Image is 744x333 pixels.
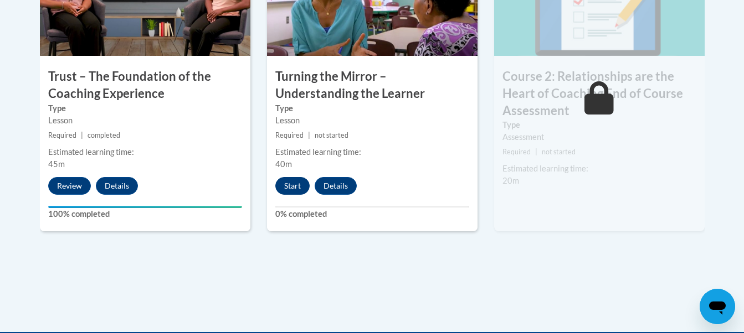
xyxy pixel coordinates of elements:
div: Lesson [275,115,469,127]
span: Required [275,131,304,139]
span: 45m [48,159,65,169]
button: Details [96,177,138,195]
div: Your progress [48,206,242,208]
div: Estimated learning time: [502,163,696,175]
button: Start [275,177,310,195]
span: | [535,148,537,156]
span: 20m [502,176,519,185]
span: | [81,131,83,139]
span: not started [542,148,576,156]
button: Details [315,177,357,195]
h3: Course 2: Relationships are the Heart of Coaching End of Course Assessment [494,68,705,119]
label: Type [502,119,696,131]
span: completed [88,131,120,139]
span: Required [48,131,76,139]
div: Estimated learning time: [48,146,242,158]
button: Review [48,177,91,195]
span: Required [502,148,531,156]
h3: Turning the Mirror – Understanding the Learner [267,68,478,102]
div: Estimated learning time: [275,146,469,158]
h3: Trust – The Foundation of the Coaching Experience [40,68,250,102]
label: Type [48,102,242,115]
div: Assessment [502,131,696,143]
span: not started [315,131,348,139]
label: 100% completed [48,208,242,220]
iframe: Button to launch messaging window [700,289,735,324]
span: | [308,131,310,139]
span: 40m [275,159,292,169]
label: Type [275,102,469,115]
div: Lesson [48,115,242,127]
label: 0% completed [275,208,469,220]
